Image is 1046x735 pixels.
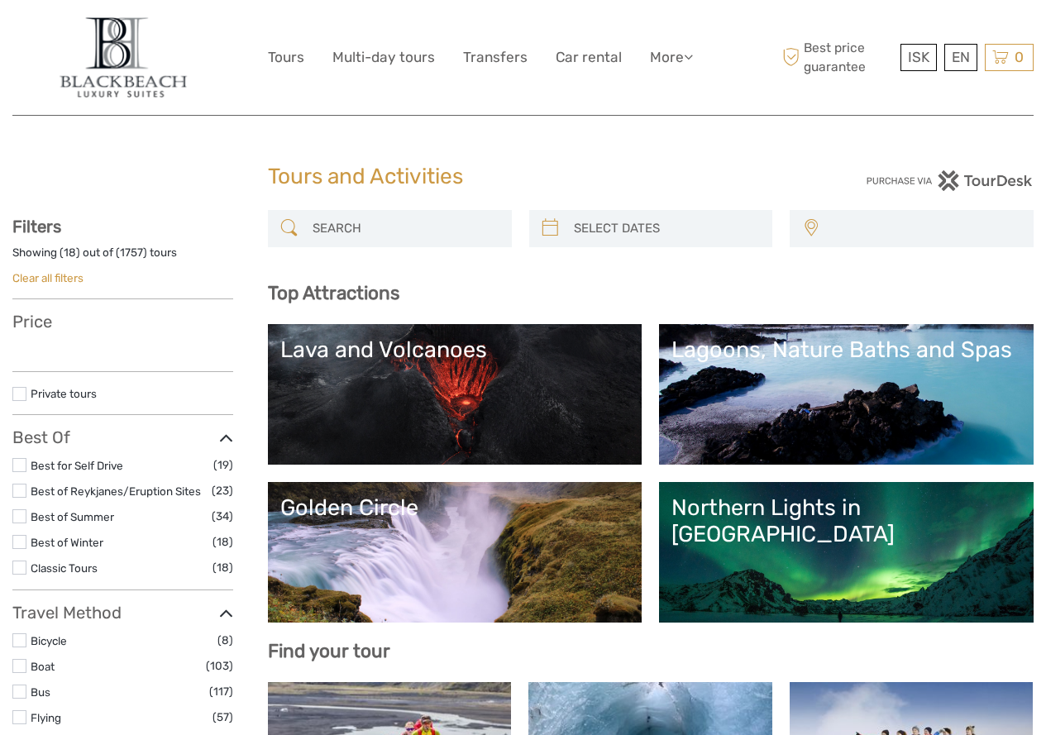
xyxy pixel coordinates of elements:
[944,44,977,71] div: EN
[671,336,1021,363] div: Lagoons, Nature Baths and Spas
[332,45,435,69] a: Multi-day tours
[31,711,61,724] a: Flying
[671,494,1021,610] a: Northern Lights in [GEOGRAPHIC_DATA]
[866,170,1034,191] img: PurchaseViaTourDesk.png
[567,214,765,243] input: SELECT DATES
[268,164,779,190] h1: Tours and Activities
[212,507,233,526] span: (34)
[31,685,50,699] a: Bus
[280,494,630,610] a: Golden Circle
[31,634,67,647] a: Bicycle
[280,336,630,452] a: Lava and Volcanoes
[213,456,233,475] span: (19)
[213,708,233,727] span: (57)
[31,510,114,523] a: Best of Summer
[280,494,630,521] div: Golden Circle
[671,336,1021,452] a: Lagoons, Nature Baths and Spas
[31,459,123,472] a: Best for Self Drive
[12,245,233,270] div: Showing ( ) out of ( ) tours
[12,217,61,236] strong: Filters
[212,481,233,500] span: (23)
[213,532,233,551] span: (18)
[268,282,399,304] b: Top Attractions
[671,494,1021,548] div: Northern Lights in [GEOGRAPHIC_DATA]
[268,45,304,69] a: Tours
[650,45,693,69] a: More
[12,427,233,447] h3: Best Of
[268,640,390,662] b: Find your tour
[12,603,233,623] h3: Travel Method
[31,536,103,549] a: Best of Winter
[12,312,233,332] h3: Price
[31,387,97,400] a: Private tours
[31,561,98,575] a: Classic Tours
[556,45,622,69] a: Car rental
[120,245,143,260] label: 1757
[1012,49,1026,65] span: 0
[51,12,194,103] img: 821-d0172702-669c-46bc-8e7c-1716aae4eeb1_logo_big.jpg
[12,271,84,284] a: Clear all filters
[463,45,528,69] a: Transfers
[213,558,233,577] span: (18)
[206,656,233,675] span: (103)
[217,631,233,650] span: (8)
[778,39,896,75] span: Best price guarantee
[31,484,201,498] a: Best of Reykjanes/Eruption Sites
[31,660,55,673] a: Boat
[209,682,233,701] span: (117)
[280,336,630,363] div: Lava and Volcanoes
[908,49,929,65] span: ISK
[64,245,76,260] label: 18
[306,214,504,243] input: SEARCH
